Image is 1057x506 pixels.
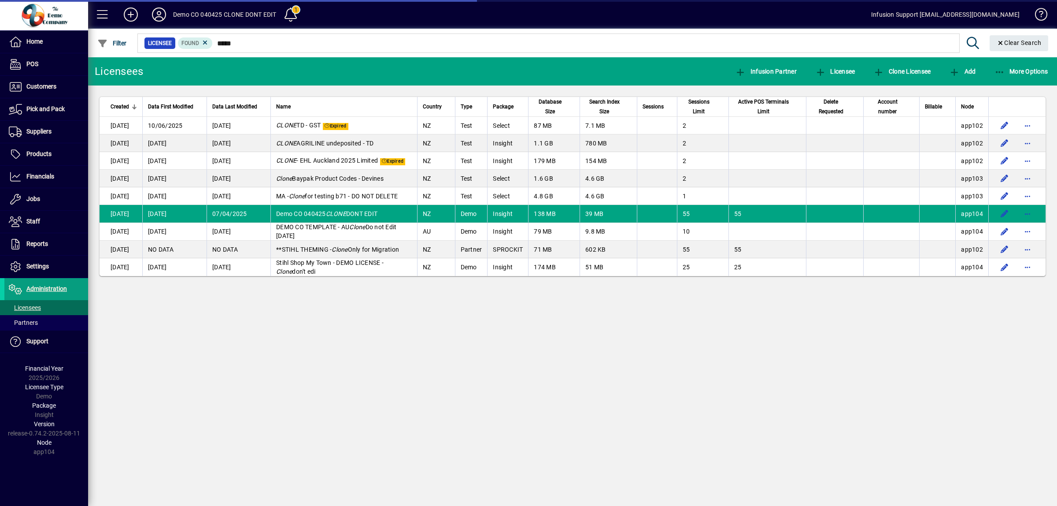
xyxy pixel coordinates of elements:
[417,170,455,187] td: NZ
[9,304,41,311] span: Licensees
[4,188,88,210] a: Jobs
[25,383,63,391] span: Licensee Type
[417,187,455,205] td: NZ
[26,338,48,345] span: Support
[528,134,580,152] td: 1.1 GB
[487,258,528,276] td: Insight
[961,210,983,217] span: app104.prod.infusionbusinesssoftware.com
[677,170,728,187] td: 2
[26,240,48,247] span: Reports
[534,97,574,116] div: Database Size
[1020,207,1035,221] button: More options
[1020,260,1035,274] button: More options
[998,136,1012,150] button: Edit
[142,134,207,152] td: [DATE]
[26,38,43,45] span: Home
[528,223,580,241] td: 79 MB
[1020,189,1035,203] button: More options
[683,97,723,116] div: Sessions Limit
[461,102,472,112] span: Type
[26,60,38,67] span: POS
[142,205,207,223] td: [DATE]
[100,134,142,152] td: [DATE]
[949,68,976,75] span: Add
[961,102,974,112] span: Node
[111,102,137,112] div: Created
[148,102,201,112] div: Data First Modified
[148,39,172,48] span: Licensee
[728,205,806,223] td: 55
[4,300,88,315] a: Licensees
[677,187,728,205] td: 1
[276,157,296,164] em: CLONE
[4,211,88,233] a: Staff
[528,205,580,223] td: 138 MB
[812,97,858,116] div: Delete Requested
[207,134,270,152] td: [DATE]
[323,123,348,130] span: Expired
[992,63,1050,79] button: More Options
[4,31,88,53] a: Home
[683,97,715,116] span: Sessions Limit
[276,157,378,164] span: - EHL Auckland 2025 Limited
[925,102,942,112] span: Billable
[207,223,270,241] td: [DATE]
[173,7,276,22] div: Demo CO 040425 CLONE DONT EDIT
[871,7,1020,22] div: Infusion Support [EMAIL_ADDRESS][DOMAIN_NAME]
[998,224,1012,238] button: Edit
[423,102,442,112] span: Country
[487,241,528,258] td: SPROCKIT
[26,218,40,225] span: Staff
[100,241,142,258] td: [DATE]
[812,97,850,116] span: Delete Requested
[4,315,88,330] a: Partners
[178,37,213,49] mat-chip: Found Status: Found
[145,7,173,22] button: Profile
[528,241,580,258] td: 71 MB
[455,187,488,205] td: Test
[998,260,1012,274] button: Edit
[417,241,455,258] td: NZ
[4,143,88,165] a: Products
[207,187,270,205] td: [DATE]
[455,241,488,258] td: Partner
[961,175,983,182] span: app103.prod.infusionbusinesssoftware.com
[998,171,1012,186] button: Edit
[276,122,321,129] span: TD - GST
[585,97,624,116] span: Search Index Size
[1020,119,1035,133] button: More options
[455,258,488,276] td: Demo
[117,7,145,22] button: Add
[947,63,978,79] button: Add
[34,420,55,428] span: Version
[148,102,193,112] span: Data First Modified
[207,152,270,170] td: [DATE]
[142,152,207,170] td: [DATE]
[100,258,142,276] td: [DATE]
[276,102,412,112] div: Name
[100,117,142,134] td: [DATE]
[677,205,728,223] td: 55
[487,152,528,170] td: Insight
[142,187,207,205] td: [DATE]
[276,210,377,217] span: Demo CO 040425 DONT EDIT
[9,319,38,326] span: Partners
[1020,171,1035,186] button: More options
[207,170,270,187] td: [DATE]
[994,68,1048,75] span: More Options
[4,53,88,75] a: POS
[961,157,983,164] span: app102.prod.infusionbusinesssoftware.com
[26,83,56,90] span: Customers
[4,76,88,98] a: Customers
[111,102,129,112] span: Created
[869,97,914,116] div: Account number
[276,193,398,200] span: MA - for testing b71 - DO NOT DELETE
[677,241,728,258] td: 55
[998,242,1012,257] button: Edit
[4,331,88,353] a: Support
[961,228,983,235] span: app104.prod.infusionbusinesssoftware.com
[580,134,637,152] td: 780 MB
[276,246,399,253] span: **STIHL THEMING - Only for Migration
[487,205,528,223] td: Insight
[142,258,207,276] td: [DATE]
